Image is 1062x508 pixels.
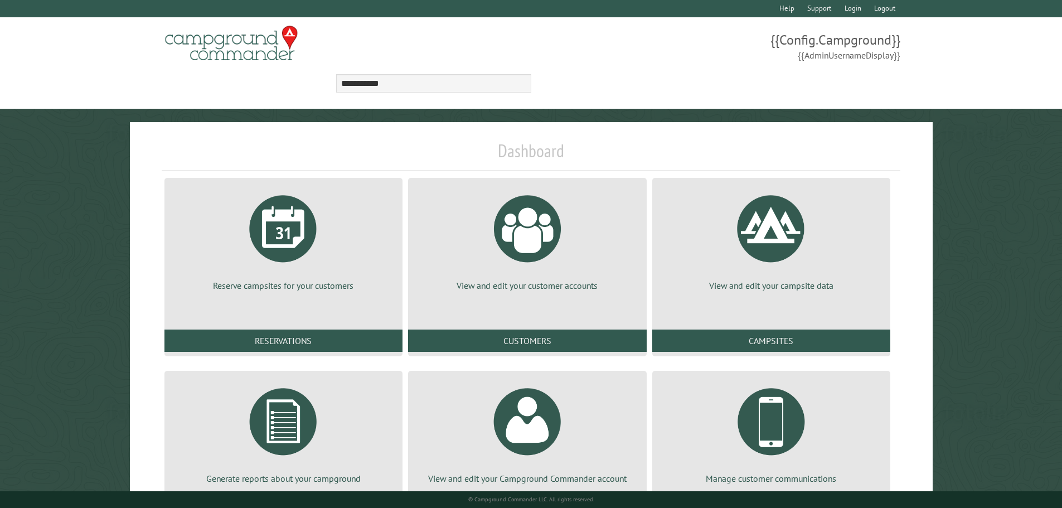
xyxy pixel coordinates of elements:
[421,380,633,485] a: View and edit your Campground Commander account
[421,187,633,292] a: View and edit your customer accounts
[162,140,901,171] h1: Dashboard
[178,380,389,485] a: Generate reports about your campground
[421,472,633,485] p: View and edit your Campground Commander account
[652,330,890,352] a: Campsites
[666,472,877,485] p: Manage customer communications
[178,279,389,292] p: Reserve campsites for your customers
[178,472,389,485] p: Generate reports about your campground
[162,22,301,65] img: Campground Commander
[178,187,389,292] a: Reserve campsites for your customers
[468,496,594,503] small: © Campground Commander LLC. All rights reserved.
[666,187,877,292] a: View and edit your campsite data
[408,330,646,352] a: Customers
[421,279,633,292] p: View and edit your customer accounts
[164,330,403,352] a: Reservations
[531,31,901,62] span: {{Config.Campground}} {{AdminUsernameDisplay}}
[666,279,877,292] p: View and edit your campsite data
[666,380,877,485] a: Manage customer communications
